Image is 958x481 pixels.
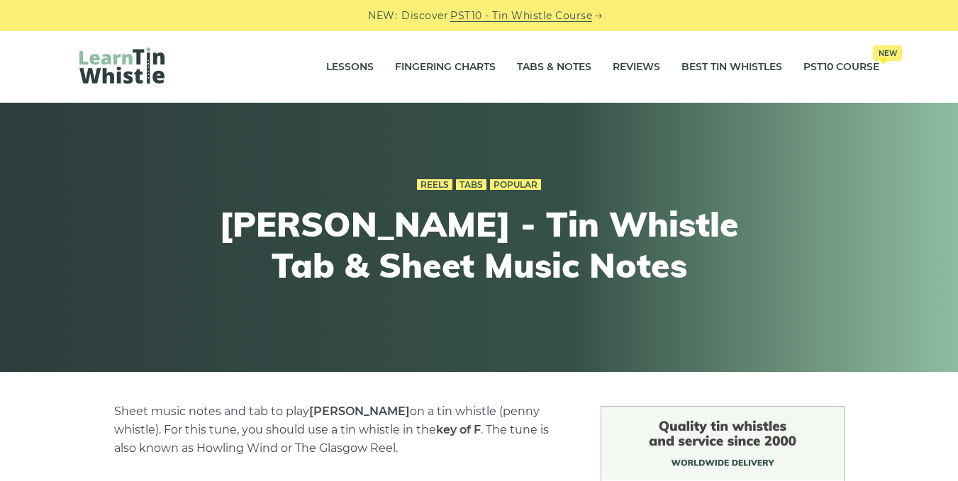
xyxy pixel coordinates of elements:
[326,50,374,85] a: Lessons
[79,47,165,84] img: LearnTinWhistle.com
[803,50,879,85] a: PST10 CourseNew
[309,404,410,418] strong: [PERSON_NAME]
[395,50,496,85] a: Fingering Charts
[114,402,567,458] p: Sheet music notes and tab to play on a tin whistle (penny whistle). For this tune, you should use...
[681,50,782,85] a: Best Tin Whistles
[613,50,660,85] a: Reviews
[456,179,486,191] a: Tabs
[436,423,481,436] strong: key of F
[417,179,452,191] a: Reels
[218,204,740,285] h1: [PERSON_NAME] - Tin Whistle Tab & Sheet Music Notes
[873,45,902,61] span: New
[490,179,541,191] a: Popular
[517,50,591,85] a: Tabs & Notes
